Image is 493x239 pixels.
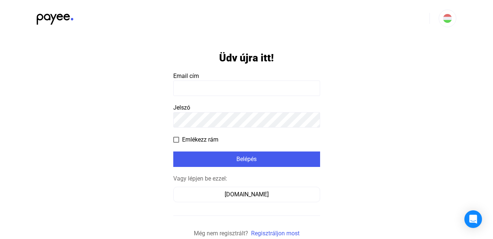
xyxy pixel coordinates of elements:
button: Belépés [173,151,320,167]
img: HU [443,14,452,23]
button: HU [439,10,456,27]
h1: Üdv újra itt! [219,51,274,64]
div: [DOMAIN_NAME] [176,190,318,199]
div: Belépés [175,155,318,164]
div: Vagy lépjen be ezzel: [173,174,320,183]
span: Még nem regisztrált? [194,230,248,237]
span: Jelszó [173,104,190,111]
img: black-payee-blue-dot.svg [37,10,73,25]
a: [DOMAIN_NAME] [173,191,320,198]
span: Email cím [173,72,199,79]
a: Regisztráljon most [251,230,300,237]
div: Open Intercom Messenger [464,210,482,228]
span: Emlékezz rám [182,135,218,144]
button: [DOMAIN_NAME] [173,187,320,202]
